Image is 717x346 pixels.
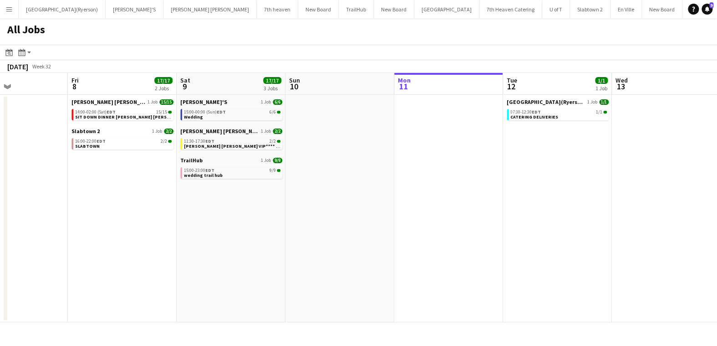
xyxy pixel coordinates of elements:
span: wedding trail hub [184,172,223,178]
a: 14:00-02:00 (Sat)EDT15/15SIT DOWN DINNER [PERSON_NAME] [PERSON_NAME] [75,109,172,119]
span: 9 [179,81,190,92]
span: 1 Job [261,129,271,134]
span: 1 Job [152,129,162,134]
span: 6/6 [273,99,282,105]
button: 7th Heaven Catering [479,0,542,18]
button: New Board [298,0,339,18]
span: EDT [217,109,226,115]
div: 2 Jobs [155,85,172,92]
a: [PERSON_NAME]'S1 Job6/6 [180,98,282,105]
span: 15:00-23:00 [184,168,214,173]
a: 9 [702,4,712,15]
div: 1 Job [595,85,607,92]
button: 7th heaven [257,0,298,18]
div: [PERSON_NAME]'S1 Job6/615:00-00:00 (Sun)EDT6/6Wedding [180,98,282,128]
span: Sat [180,76,190,84]
div: [PERSON_NAME] [PERSON_NAME]1 Job2/211:30-17:30EDT2/2[PERSON_NAME] [PERSON_NAME] VIP**** BRING YOU... [180,128,282,157]
span: 1/1 [603,111,607,114]
span: Fri [71,76,79,84]
span: 15/15 [159,99,173,105]
span: ANNINA'S [180,98,227,105]
span: 15:00-00:00 (Sun) [184,110,226,114]
span: Mon [398,76,411,84]
span: 10 [288,81,300,92]
span: 17/17 [154,77,173,84]
button: [PERSON_NAME]'S [106,0,163,18]
div: [PERSON_NAME] [PERSON_NAME]1 Job15/1514:00-02:00 (Sat)EDT15/15SIT DOWN DINNER [PERSON_NAME] [PERS... [71,98,173,128]
span: EDT [532,109,541,115]
a: Slabtown 21 Job2/2 [71,128,173,134]
span: 1 Job [147,99,158,105]
button: TrailHub [339,0,374,18]
span: 2/2 [161,139,167,144]
div: 3 Jobs [264,85,281,92]
span: 9/9 [277,169,280,172]
span: Week 32 [30,63,53,70]
span: Tue [507,76,517,84]
span: 2/2 [277,140,280,143]
span: 15/15 [156,110,167,114]
button: [PERSON_NAME] [PERSON_NAME] [163,0,257,18]
span: 2/2 [168,140,172,143]
button: [GEOGRAPHIC_DATA] [414,0,479,18]
span: SIT DOWN DINNER MILLER LASH [75,114,189,120]
span: EDT [107,109,116,115]
a: [PERSON_NAME] [PERSON_NAME]1 Job2/2 [180,128,282,134]
span: SLABTOWN [75,143,100,149]
span: 1/1 [599,99,609,105]
a: [PERSON_NAME] [PERSON_NAME]1 Job15/15 [71,98,173,105]
span: 16:00-22:00 [75,139,106,144]
button: New Board [642,0,682,18]
a: 11:30-17:30EDT2/2[PERSON_NAME] [PERSON_NAME] VIP**** BRING YOUR [PERSON_NAME] [184,138,280,149]
span: 11:30-17:30 [184,139,214,144]
span: Wedding [184,114,203,120]
span: 2/2 [270,139,276,144]
span: 1/1 [596,110,602,114]
span: MILLER LASH [180,128,259,134]
span: 6/6 [270,110,276,114]
span: 13 [614,81,627,92]
span: 9/9 [270,168,276,173]
a: TrailHub1 Job9/9 [180,157,282,164]
span: 11 [397,81,411,92]
span: 6/6 [277,111,280,114]
span: 1/1 [595,77,608,84]
span: 12 [505,81,517,92]
button: U of T [542,0,570,18]
button: En Ville [610,0,642,18]
span: 1 Job [587,99,597,105]
div: Slabtown 21 Job2/216:00-22:00EDT2/2SLABTOWN [71,128,173,151]
span: EDT [97,138,106,144]
span: CATERING DELIVERIES [510,114,558,120]
span: Slabtown 2 [71,128,100,134]
a: 15:00-23:00EDT9/9wedding trail hub [184,167,280,178]
button: Slabtown 2 [570,0,610,18]
a: [GEOGRAPHIC_DATA](Ryerson)1 Job1/1 [507,98,609,105]
button: New Board [374,0,414,18]
span: Sun [289,76,300,84]
span: TrailHub [180,157,203,164]
button: [GEOGRAPHIC_DATA](Ryerson) [19,0,106,18]
span: MILLER LASH VIP**** BRING YOUR BAR KEE [184,143,341,149]
div: TrailHub1 Job9/915:00-23:00EDT9/9wedding trail hub [180,157,282,181]
span: 2/2 [273,129,282,134]
span: EDT [205,167,214,173]
span: 17/17 [263,77,281,84]
span: 15/15 [168,111,172,114]
span: Toronto Metropolitan University(Ryerson) [507,98,585,105]
span: EDT [205,138,214,144]
span: Wed [615,76,627,84]
span: 9/9 [273,158,282,163]
span: 8 [70,81,79,92]
div: [DATE] [7,62,28,71]
span: 07:30-12:30 [510,110,541,114]
span: 2/2 [164,129,173,134]
span: 1 Job [261,99,271,105]
a: 15:00-00:00 (Sun)EDT6/6Wedding [184,109,280,119]
a: 16:00-22:00EDT2/2SLABTOWN [75,138,172,149]
span: 9 [709,2,713,8]
div: [GEOGRAPHIC_DATA](Ryerson)1 Job1/107:30-12:30EDT1/1CATERING DELIVERIES [507,98,609,122]
a: 07:30-12:30EDT1/1CATERING DELIVERIES [510,109,607,119]
span: 1 Job [261,158,271,163]
span: MILLER LASH [71,98,146,105]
